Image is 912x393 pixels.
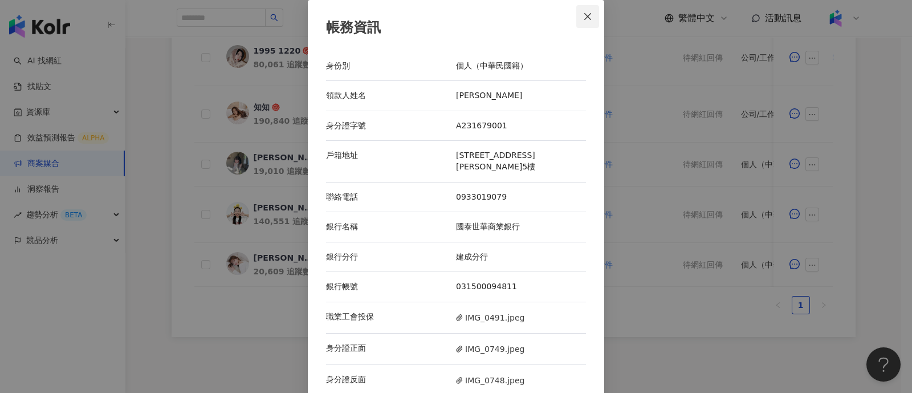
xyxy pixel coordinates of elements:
[456,60,586,72] div: 個人（中華民國籍）
[326,150,456,172] div: 戶籍地址
[326,90,456,102] div: 領款人姓名
[326,221,456,233] div: 銀行名稱
[456,150,586,172] div: [STREET_ADDRESS][PERSON_NAME]5樓
[326,343,456,355] div: 身分證正面
[326,192,456,203] div: 聯絡電話
[456,374,524,387] span: IMG_0748.jpeg
[456,281,586,293] div: 031500094811
[326,311,456,324] div: 職業工會投保
[456,221,586,233] div: 國泰世華商業銀行
[456,343,524,355] span: IMG_0749.jpeg
[456,252,586,263] div: 建成分行
[326,120,456,132] div: 身分證字號
[576,5,599,28] button: Close
[456,120,586,132] div: A231679001
[326,18,586,38] div: 帳務資訊
[326,374,456,387] div: 身分證反面
[326,252,456,263] div: 銀行分行
[456,192,586,203] div: 0933019079
[456,311,524,324] span: IMG_0491.jpeg
[326,281,456,293] div: 銀行帳號
[326,60,456,72] div: 身份別
[583,12,592,21] span: close
[456,90,586,102] div: [PERSON_NAME]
